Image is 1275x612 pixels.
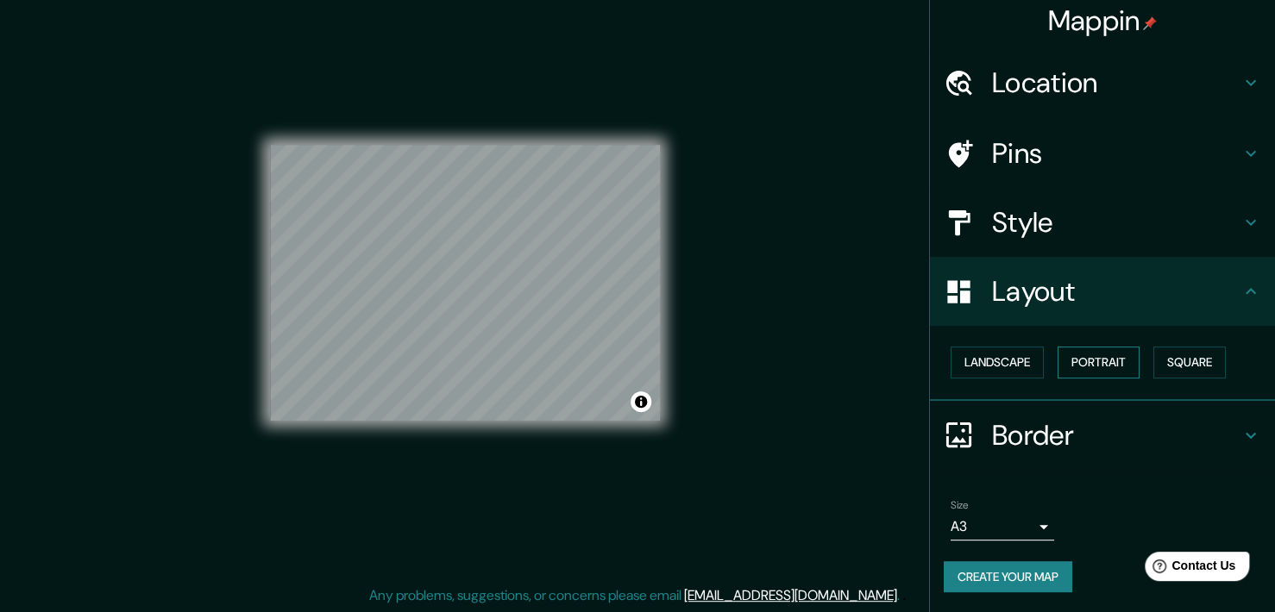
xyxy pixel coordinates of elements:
[992,66,1240,100] h4: Location
[930,257,1275,326] div: Layout
[631,391,651,412] button: Toggle attribution
[1143,16,1157,30] img: pin-icon.png
[992,418,1240,453] h4: Border
[930,119,1275,188] div: Pins
[1048,3,1158,38] h4: Mappin
[684,586,897,604] a: [EMAIL_ADDRESS][DOMAIN_NAME]
[951,497,969,512] label: Size
[992,205,1240,240] h4: Style
[902,585,906,606] div: .
[944,561,1072,593] button: Create your map
[951,513,1054,540] div: A3
[930,48,1275,117] div: Location
[1121,545,1256,593] iframe: Help widget launcher
[992,274,1240,309] h4: Layout
[1153,347,1226,378] button: Square
[270,145,660,421] canvas: Map
[930,401,1275,470] div: Border
[951,347,1044,378] button: Landscape
[900,585,902,606] div: .
[992,136,1240,171] h4: Pins
[930,188,1275,257] div: Style
[369,585,900,606] p: Any problems, suggestions, or concerns please email .
[1058,347,1140,378] button: Portrait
